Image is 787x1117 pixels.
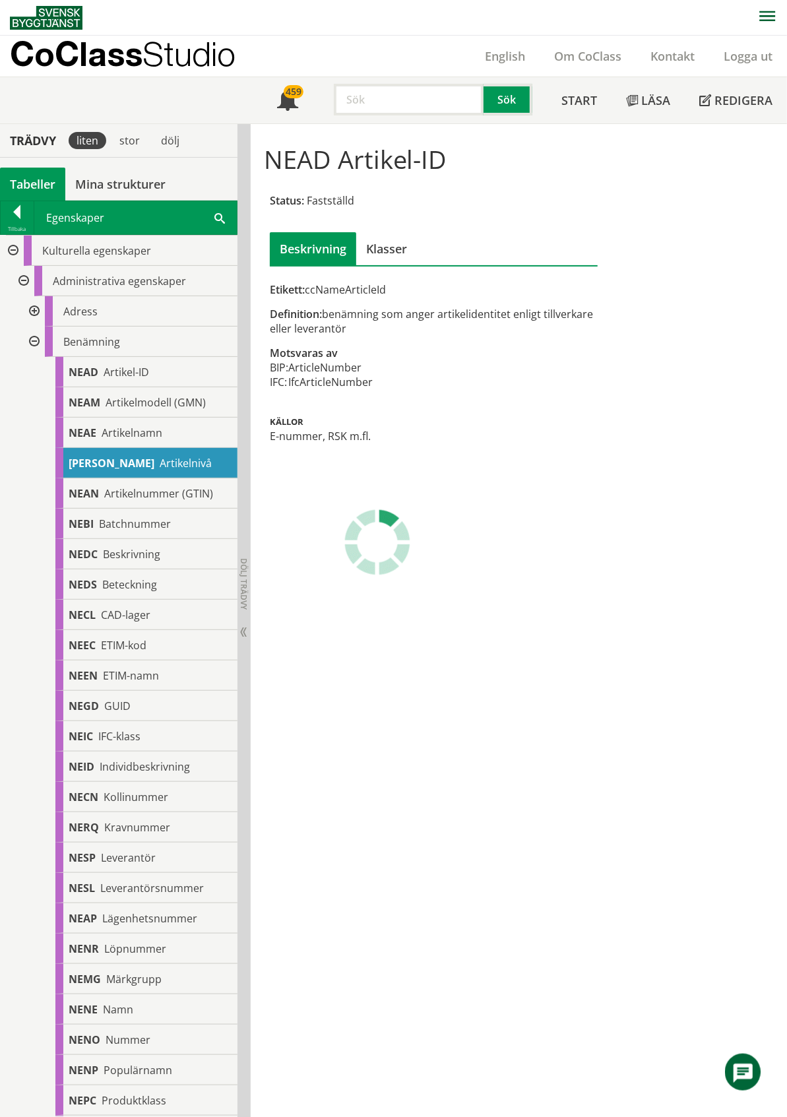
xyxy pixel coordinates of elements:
[101,638,146,653] span: ETIM-kod
[102,577,157,592] span: Beteckning
[98,729,141,744] span: IFC-klass
[264,144,774,174] h1: NEAD Artikel-ID
[69,820,99,835] span: NERQ
[307,193,354,208] span: Fastställd
[10,46,236,61] p: CoClass
[636,48,709,64] a: Kontakt
[270,346,338,360] span: Motsvaras av
[69,132,106,149] div: liten
[111,132,148,149] div: stor
[100,759,190,774] span: Individbeskrivning
[3,133,63,148] div: Trädvy
[214,210,225,224] span: Sök i tabellen
[69,941,99,956] span: NENR
[34,201,237,234] div: Egenskaper
[103,668,159,683] span: ETIM-namn
[270,360,288,375] td: BIP:
[69,486,99,501] span: NEAN
[101,850,156,865] span: Leverantör
[63,304,98,319] span: Adress
[102,1093,166,1108] span: Produktklass
[69,699,99,713] span: NEGD
[104,1063,172,1077] span: Populärnamn
[270,282,305,297] span: Etikett:
[99,517,171,531] span: Batchnummer
[344,509,410,575] img: Laddar
[612,77,685,123] a: Läsa
[100,881,204,895] span: Leverantörsnummer
[270,307,598,336] div: benämning som anger artikelidentitet enligt tillverkare eller leverantör
[277,91,298,112] span: Notifikationer
[470,48,540,64] a: English
[1,224,34,234] div: Tillbaka
[160,456,212,470] span: Artikelnivå
[484,84,532,115] button: Sök
[69,1033,100,1047] span: NENO
[69,426,96,440] span: NEAE
[641,92,670,108] span: Läsa
[69,1093,96,1108] span: NEPC
[153,132,187,149] div: dölj
[69,881,95,895] span: NESL
[288,375,373,389] td: IfcArticleNumber
[69,759,94,774] span: NEID
[69,1002,98,1017] span: NENE
[42,243,151,258] span: Kulturella egenskaper
[288,360,373,375] td: ArticleNumber
[238,558,249,610] span: Dölj trädvy
[69,790,98,804] span: NECN
[10,36,264,77] a: CoClassStudio
[69,547,98,561] span: NEDC
[104,941,166,956] span: Löpnummer
[104,699,131,713] span: GUID
[714,92,772,108] span: Redigera
[69,972,101,986] span: NEMG
[270,414,598,426] div: Källor
[69,456,154,470] span: [PERSON_NAME]
[106,395,206,410] span: Artikelmodell (GMN)
[270,375,288,389] td: IFC:
[685,77,787,123] a: Redigera
[69,729,93,744] span: NEIC
[69,608,96,622] span: NECL
[63,335,120,349] span: Benämning
[106,1033,150,1047] span: Nummer
[540,48,636,64] a: Om CoClass
[101,608,150,622] span: CAD-lager
[106,972,162,986] span: Märkgrupp
[270,282,598,297] div: ccNameArticleId
[284,85,303,98] div: 459
[561,92,597,108] span: Start
[69,365,98,379] span: NEAD
[69,1063,98,1077] span: NENP
[104,486,213,501] span: Artikelnummer (GTIN)
[270,232,356,265] div: Beskrivning
[270,429,598,443] div: E-nummer, RSK m.fl.
[53,274,186,288] span: Administrativa egenskaper
[69,638,96,653] span: NEEC
[103,1002,133,1017] span: Namn
[547,77,612,123] a: Start
[270,193,304,208] span: Status:
[104,790,168,804] span: Kollinummer
[263,77,313,123] a: 459
[103,547,160,561] span: Beskrivning
[69,577,97,592] span: NEDS
[334,84,484,115] input: Sök
[104,820,170,835] span: Kravnummer
[69,517,94,531] span: NEBI
[102,911,197,926] span: Lägenhetsnummer
[10,6,82,30] img: Svensk Byggtjänst
[356,232,417,265] div: Klasser
[709,48,787,64] a: Logga ut
[102,426,162,440] span: Artikelnamn
[65,168,175,201] a: Mina strukturer
[104,365,149,379] span: Artikel-ID
[69,395,100,410] span: NEAM
[69,668,98,683] span: NEEN
[69,911,97,926] span: NEAP
[69,850,96,865] span: NESP
[270,307,322,321] span: Definition:
[142,34,236,73] span: Studio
